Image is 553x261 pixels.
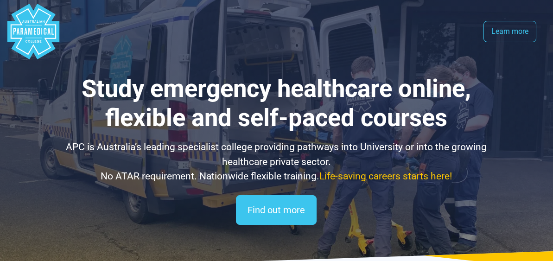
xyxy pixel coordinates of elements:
[319,171,452,182] span: Life-saving careers starts here!
[483,21,536,42] a: Learn more
[46,140,507,184] p: APC is Australia’s leading specialist college providing pathways into University or into the grow...
[6,4,61,59] div: Australian Paramedical College
[46,74,507,133] h1: Study emergency healthcare online, flexible and self-paced courses
[236,195,317,225] a: Find out more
